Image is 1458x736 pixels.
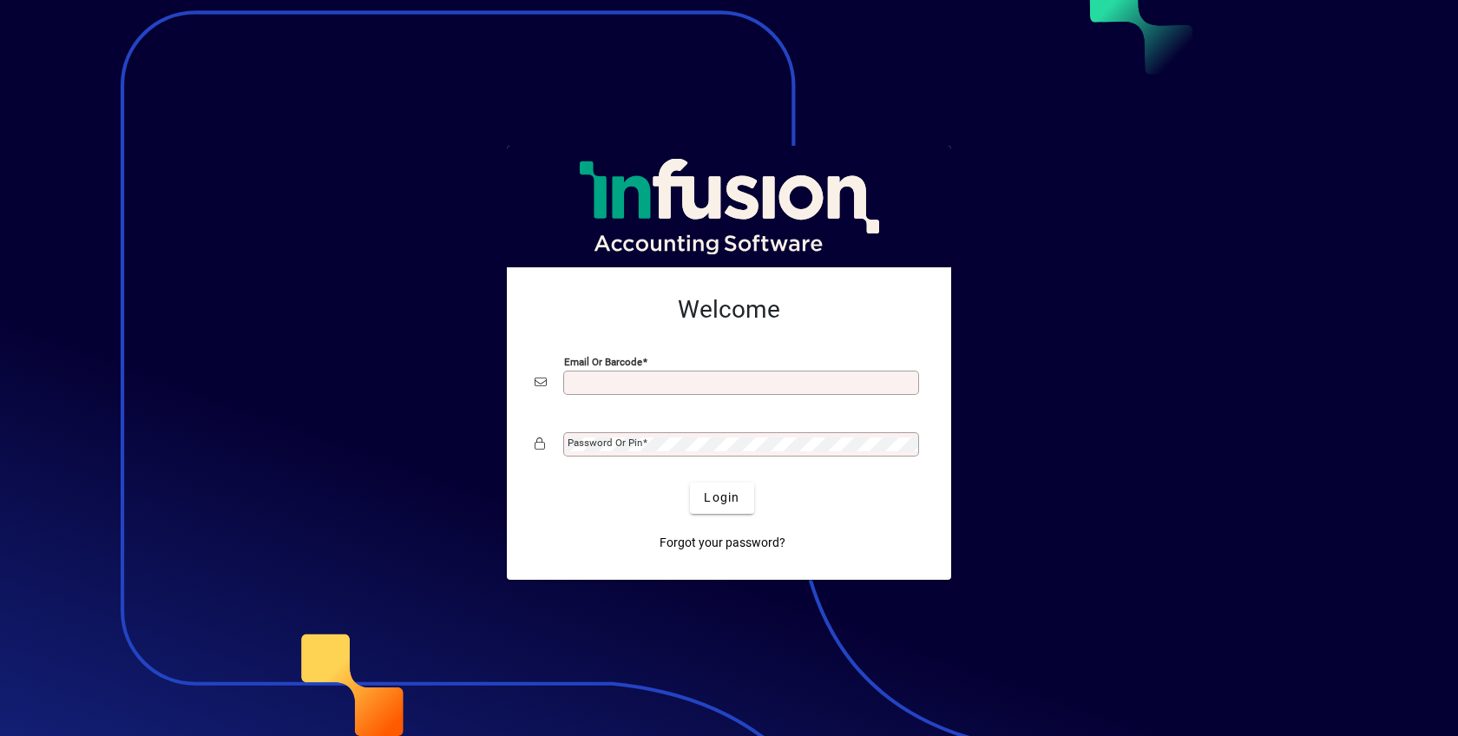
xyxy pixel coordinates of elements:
h2: Welcome [535,295,923,325]
mat-label: Email or Barcode [564,355,642,367]
button: Login [690,483,753,514]
a: Forgot your password? [653,528,792,559]
span: Forgot your password? [660,534,785,552]
mat-label: Password or Pin [568,437,642,449]
span: Login [704,489,739,507]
